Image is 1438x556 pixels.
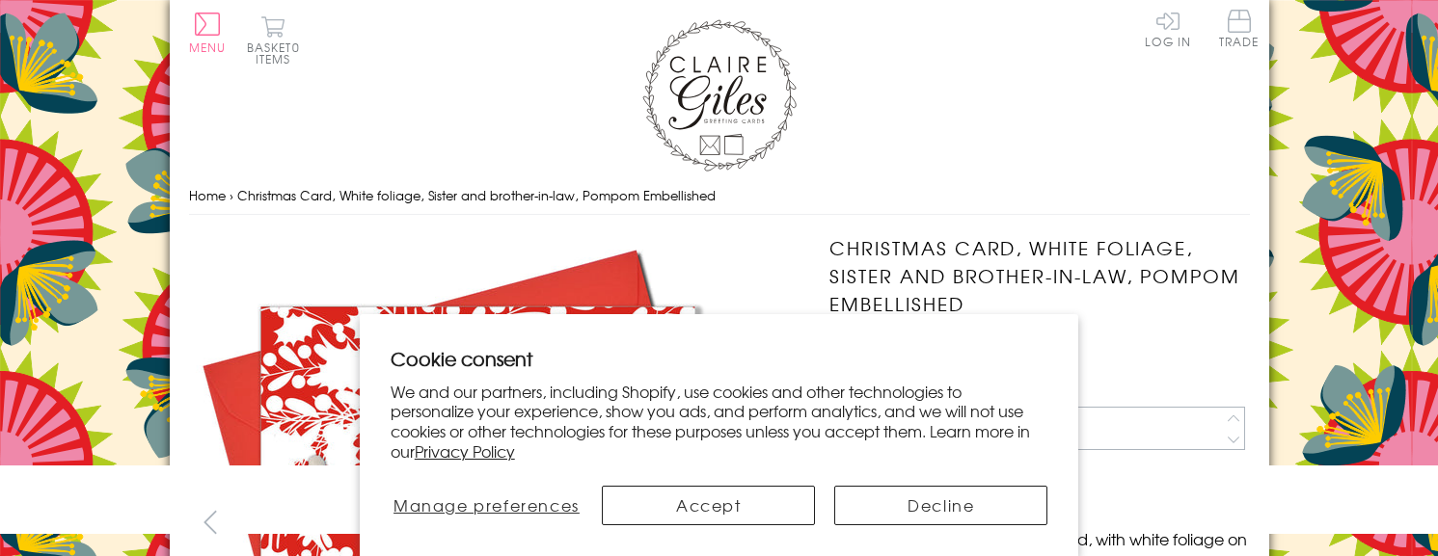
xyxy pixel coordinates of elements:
h2: Cookie consent [391,345,1048,372]
span: 0 items [256,39,300,67]
button: Basket0 items [247,15,300,65]
span: Trade [1219,10,1260,47]
a: Home [189,186,226,204]
img: Claire Giles Greetings Cards [642,19,797,172]
button: prev [189,500,232,543]
button: Accept [602,486,815,525]
nav: breadcrumbs [189,176,1250,216]
h1: Christmas Card, White foliage, Sister and brother-in-law, Pompom Embellished [829,234,1249,317]
span: Christmas Card, White foliage, Sister and brother-in-law, Pompom Embellished [237,186,716,204]
a: Trade [1219,10,1260,51]
p: We and our partners, including Shopify, use cookies and other technologies to personalize your ex... [391,382,1048,462]
a: Privacy Policy [415,439,515,463]
button: Manage preferences [391,486,583,525]
span: Menu [189,39,227,56]
span: Manage preferences [393,493,580,516]
button: Menu [189,13,227,53]
span: › [230,186,233,204]
button: Decline [834,486,1047,525]
a: Log In [1145,10,1191,47]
